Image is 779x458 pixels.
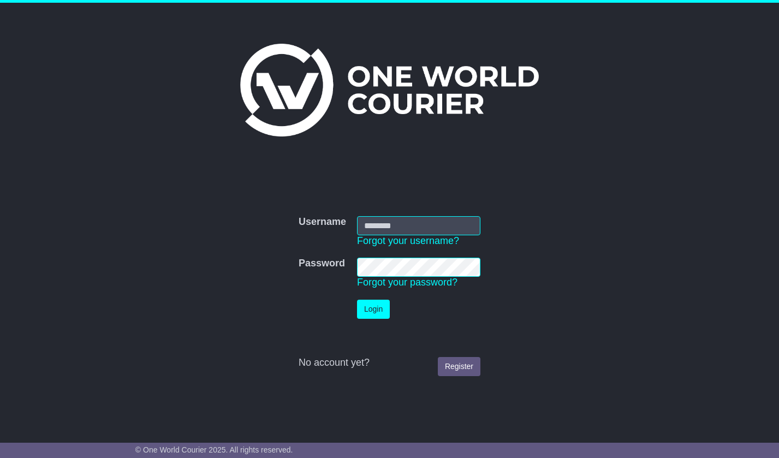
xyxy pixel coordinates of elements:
label: Password [299,258,345,270]
a: Forgot your password? [357,277,457,288]
a: Register [438,357,480,376]
img: One World [240,44,538,136]
div: No account yet? [299,357,480,369]
button: Login [357,300,390,319]
label: Username [299,216,346,228]
a: Forgot your username? [357,235,459,246]
span: © One World Courier 2025. All rights reserved. [135,445,293,454]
